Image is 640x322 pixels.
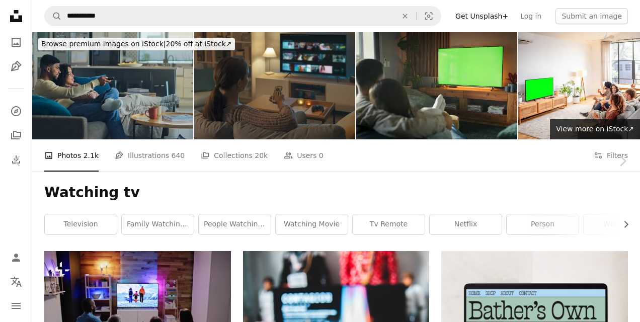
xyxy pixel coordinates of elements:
[430,214,502,234] a: netflix
[44,6,441,26] form: Find visuals sitewide
[514,8,547,24] a: Log in
[44,303,231,312] a: African Family Watching TV Movie On Television
[32,32,193,139] img: Black couple watching tv in home, relax on living room sofa
[6,272,26,292] button: Language
[201,139,268,172] a: Collections 20k
[6,56,26,76] a: Illustrations
[6,296,26,316] button: Menu
[449,8,514,24] a: Get Unsplash+
[353,214,425,234] a: tv remote
[45,7,62,26] button: Search Unsplash
[319,150,324,161] span: 0
[194,32,355,139] img: Woman watching TV at home and relaxing
[6,101,26,121] a: Explore
[44,184,628,202] h1: Watching tv
[172,150,185,161] span: 640
[276,214,348,234] a: watching movie
[394,7,416,26] button: Clear
[356,32,517,139] img: House, hug and couple with tv, green screen and weekend break with mockup space. Apartment, man a...
[32,32,241,56] a: Browse premium images on iStock|20% off at iStock↗
[417,7,441,26] button: Visual search
[6,32,26,52] a: Photos
[507,214,579,234] a: person
[45,214,117,234] a: television
[41,40,232,48] span: 20% off at iStock ↗
[199,214,271,234] a: people watching tv
[594,139,628,172] button: Filters
[115,139,185,172] a: Illustrations 640
[550,119,640,139] a: View more on iStock↗
[6,248,26,268] a: Log in / Sign up
[555,8,628,24] button: Submit an image
[41,40,166,48] span: Browse premium images on iStock |
[556,125,634,133] span: View more on iStock ↗
[284,139,324,172] a: Users 0
[255,150,268,161] span: 20k
[605,113,640,209] a: Next
[617,214,628,234] button: scroll list to the right
[122,214,194,234] a: family watching tv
